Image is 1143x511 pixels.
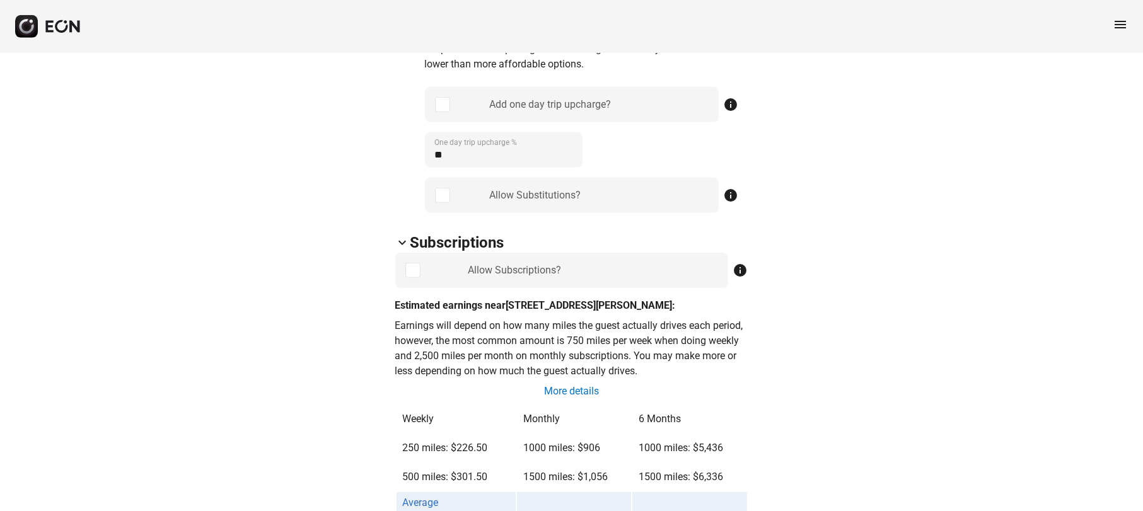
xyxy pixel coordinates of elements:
p: Estimated earnings near [STREET_ADDRESS][PERSON_NAME]: [395,298,748,313]
td: 1500 miles: $1,056 [517,463,631,491]
td: 250 miles: $226.50 [397,434,516,462]
span: info [724,188,739,203]
div: Allow Subscriptions? [468,263,561,278]
td: 1000 miles: $5,436 [632,434,746,462]
p: Average [403,495,439,510]
th: 6 Months [632,405,746,433]
a: More details [543,384,600,399]
span: info [733,263,748,278]
th: Monthly [517,405,631,433]
span: info [724,97,739,112]
h2: Subscriptions [410,233,504,253]
td: 500 miles: $301.50 [397,463,516,491]
span: menu [1113,17,1128,32]
td: 1000 miles: $906 [517,434,631,462]
div: Allow Substitutions? [489,188,581,203]
td: 1500 miles: $6,336 [632,463,746,491]
p: Earnings will depend on how many miles the guest actually drives each period, however, the most c... [395,318,748,379]
span: keyboard_arrow_down [395,235,410,250]
th: Weekly [397,405,516,433]
label: One day trip upcharge % [435,137,518,147]
div: Add one day trip upcharge? [489,97,611,112]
